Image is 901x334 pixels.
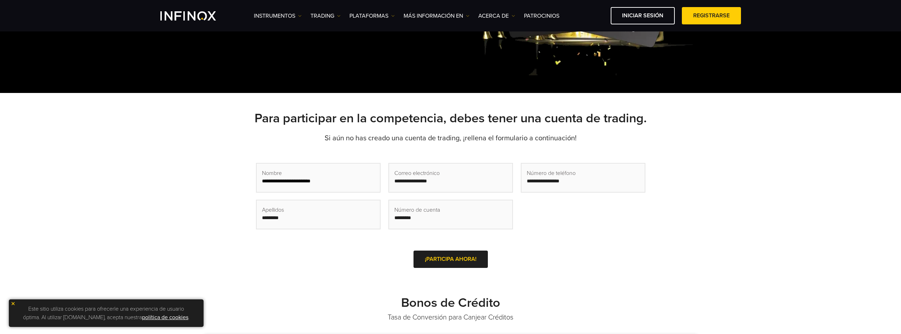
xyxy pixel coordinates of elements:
a: Patrocinios [524,12,559,20]
img: yellow close icon [11,301,16,306]
span: Apellidos [262,206,284,214]
a: Más información en [404,12,469,20]
span: Número de cuenta [394,206,440,214]
a: política de cookies [142,314,188,321]
strong: Bonos de Crédito [401,295,500,310]
a: ¡PARTICIPA AHORA! [414,251,488,268]
span: Correo electrónico [394,169,440,177]
a: Iniciar sesión [611,7,675,24]
a: ACERCA DE [478,12,515,20]
a: PLATAFORMAS [349,12,395,20]
span: Número de teléfono [527,169,576,177]
a: Instrumentos [254,12,302,20]
a: TRADING [310,12,341,20]
p: Este sitio utiliza cookies para ofrecerle una experiencia de usuario óptima. Al utilizar [DOMAIN_... [12,303,200,323]
strong: Para participar en la competencia, debes tener una cuenta de trading. [255,111,647,126]
a: INFINOX Logo [160,11,233,20]
a: Registrarse [682,7,741,24]
p: Tasa de Conversión para Canjear Créditos [203,312,698,322]
p: Si aún no has creado una cuenta de trading, ¡rellena el formulario a continuación! [203,133,698,143]
span: Nombre [262,169,282,177]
